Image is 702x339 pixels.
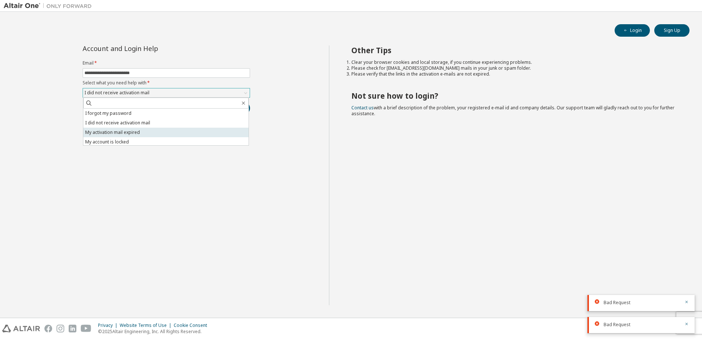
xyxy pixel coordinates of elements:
[351,105,674,117] span: with a brief description of the problem, your registered e-mail id and company details. Our suppo...
[83,109,249,118] li: I forgot my password
[351,91,677,101] h2: Not sure how to login?
[174,322,211,328] div: Cookie Consent
[351,71,677,77] li: Please verify that the links in the activation e-mails are not expired.
[120,322,174,328] div: Website Terms of Use
[351,65,677,71] li: Please check for [EMAIL_ADDRESS][DOMAIN_NAME] mails in your junk or spam folder.
[615,24,650,37] button: Login
[604,300,630,306] span: Bad Request
[2,325,40,332] img: altair_logo.svg
[83,88,250,97] div: I did not receive activation mail
[4,2,95,10] img: Altair One
[83,80,250,86] label: Select what you need help with
[69,325,76,332] img: linkedin.svg
[83,45,217,51] div: Account and Login Help
[98,328,211,335] p: © 2025 Altair Engineering, Inc. All Rights Reserved.
[98,322,120,328] div: Privacy
[654,24,690,37] button: Sign Up
[83,60,250,66] label: Email
[604,322,630,328] span: Bad Request
[57,325,64,332] img: instagram.svg
[351,45,677,55] h2: Other Tips
[81,325,91,332] img: youtube.svg
[83,89,151,97] div: I did not receive activation mail
[351,59,677,65] li: Clear your browser cookies and local storage, if you continue experiencing problems.
[351,105,374,111] a: Contact us
[44,325,52,332] img: facebook.svg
